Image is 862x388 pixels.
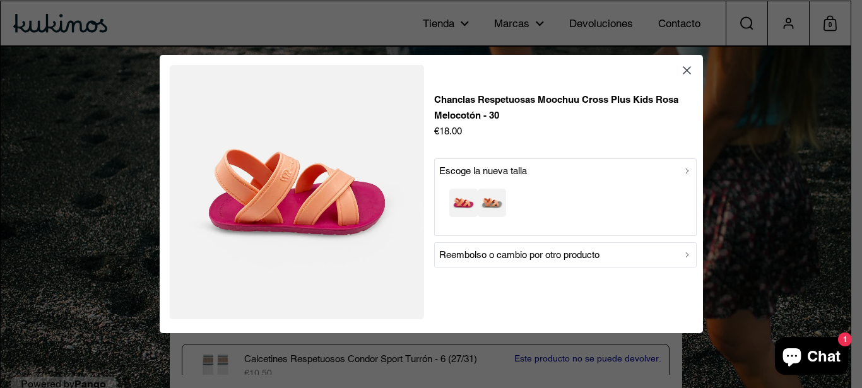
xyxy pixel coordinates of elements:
button: Reembolso o cambio por otro producto [434,242,697,267]
img: Chanclas Respetuosas Moochuu Cross Plus Kids Rosa Melocotón - Kukinos [478,189,506,217]
p: €18.00 [434,124,697,139]
p: Chanclas Respetuosas Moochuu Cross Plus Kids Rosa Melocotón - 30 [434,92,697,124]
button: Escoge la nueva tallaChanclas Respetuosas Moochuu Cross Plus Kids Rosa Melocotón - KukinosChancla... [434,158,697,236]
p: Escoge la nueva talla [439,163,527,179]
img: Chanclas Respetuosas Moochuu Cross Plus Kids Rosa Melocotón - Kukinos [449,189,478,217]
inbox-online-store-chat: Chat de la tienda online Shopify [771,337,852,378]
p: Reembolso o cambio por otro producto [439,247,599,262]
img: chanclas-respetuosas-moochuu-cross-plus-kids-rosa-melocoton-kukinos-1.webp [169,64,424,319]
